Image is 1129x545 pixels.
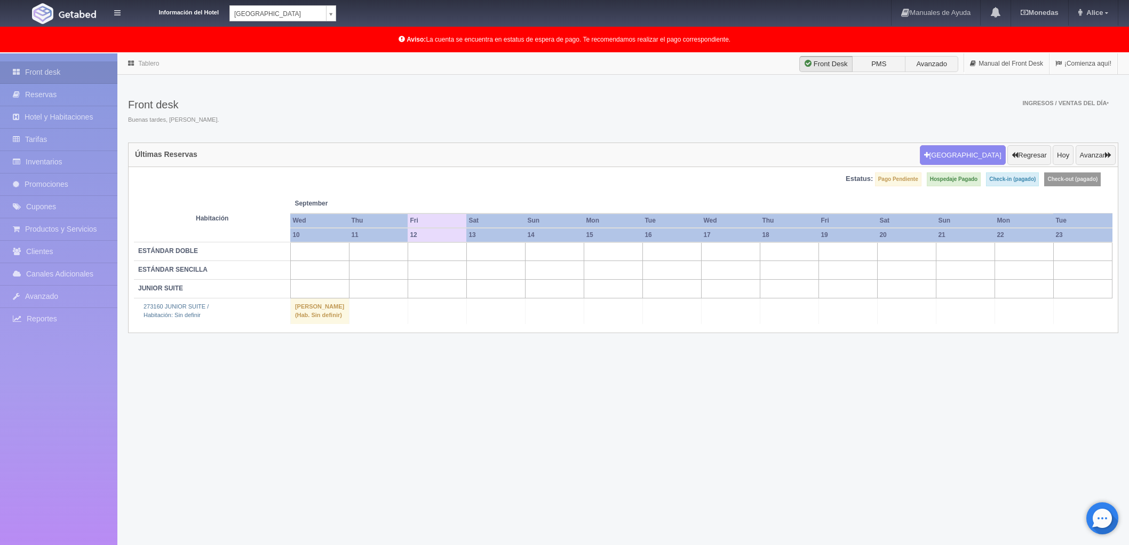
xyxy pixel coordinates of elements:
button: Hoy [1053,145,1074,165]
strong: Habitación [196,215,228,222]
b: JUNIOR SUITE [138,285,183,292]
label: Front Desk [799,56,853,72]
label: Check-out (pagado) [1044,172,1101,186]
label: Hospedaje Pagado [927,172,981,186]
th: Sat [466,214,525,228]
b: Monedas [1021,9,1058,17]
img: Getabed [59,10,96,18]
th: Wed [701,214,760,228]
a: Manual del Front Desk [964,53,1049,74]
th: Tue [1053,214,1112,228]
th: 10 [290,228,349,242]
th: 15 [584,228,642,242]
th: Sat [877,214,936,228]
th: 12 [408,228,466,242]
th: 20 [877,228,936,242]
a: Tablero [138,60,159,67]
label: Avanzado [905,56,958,72]
label: PMS [852,56,905,72]
th: 19 [818,228,877,242]
a: ¡Comienza aquí! [1050,53,1117,74]
th: Sun [525,214,584,228]
b: ESTÁNDAR SENCILLA [138,266,208,273]
th: Thu [760,214,818,228]
span: Buenas tardes, [PERSON_NAME]. [128,116,219,124]
th: Thu [349,214,408,228]
th: 14 [525,228,584,242]
th: 18 [760,228,818,242]
th: Wed [290,214,349,228]
a: 273160 JUNIOR SUITE /Habitación: Sin definir [144,303,209,318]
h4: Últimas Reservas [135,151,197,159]
span: Ingresos / Ventas del día [1022,100,1109,106]
button: [GEOGRAPHIC_DATA] [920,145,1006,165]
th: Fri [818,214,877,228]
b: ESTÁNDAR DOBLE [138,247,198,255]
label: Check-in (pagado) [986,172,1039,186]
label: Pago Pendiente [875,172,921,186]
span: September [295,199,403,208]
th: 21 [936,228,995,242]
th: 11 [349,228,408,242]
a: [GEOGRAPHIC_DATA] [229,5,336,21]
img: Getabed [32,3,53,24]
h3: Front desk [128,99,219,110]
b: Aviso: [407,36,426,43]
th: Tue [642,214,701,228]
th: 13 [466,228,525,242]
th: Sun [936,214,995,228]
td: [PERSON_NAME] (Hab. Sin definir) [290,298,349,324]
button: Regresar [1007,145,1051,165]
th: 22 [995,228,1053,242]
th: Fri [408,214,466,228]
dt: Información del Hotel [133,5,219,17]
label: Estatus: [846,174,873,184]
th: 17 [701,228,760,242]
th: 16 [642,228,701,242]
button: Avanzar [1076,145,1116,165]
th: 23 [1053,228,1112,242]
th: Mon [995,214,1053,228]
th: Mon [584,214,642,228]
span: [GEOGRAPHIC_DATA] [234,6,322,22]
span: Alice [1084,9,1103,17]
